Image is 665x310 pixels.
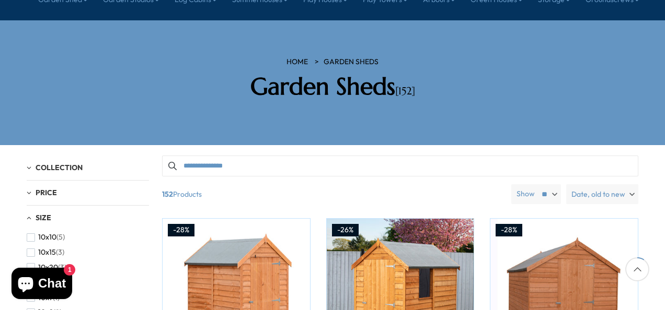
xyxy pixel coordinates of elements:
[395,85,415,98] span: [152]
[571,184,625,204] span: Date, old to new
[36,188,57,197] span: Price
[36,213,51,222] span: Size
[162,184,173,204] b: 152
[517,189,535,199] label: Show
[36,163,83,172] span: Collection
[27,230,65,245] button: 10x10
[56,233,65,242] span: (5)
[566,184,638,204] label: Date, old to new
[168,224,194,236] div: -28%
[184,73,481,101] h2: Garden Sheds
[324,57,379,67] a: Garden Sheds
[286,57,308,67] a: HOME
[58,263,66,272] span: (3)
[162,156,638,176] input: Search products
[332,224,359,236] div: -26%
[38,233,56,242] span: 10x10
[27,245,64,260] button: 10x15
[38,263,58,272] span: 10x20
[38,293,53,302] span: 10x7
[496,224,522,236] div: -28%
[38,248,56,257] span: 10x15
[158,184,507,204] span: Products
[56,248,64,257] span: (3)
[8,268,75,302] inbox-online-store-chat: Shopify online store chat
[27,260,66,275] button: 10x20
[53,293,60,302] span: (1)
